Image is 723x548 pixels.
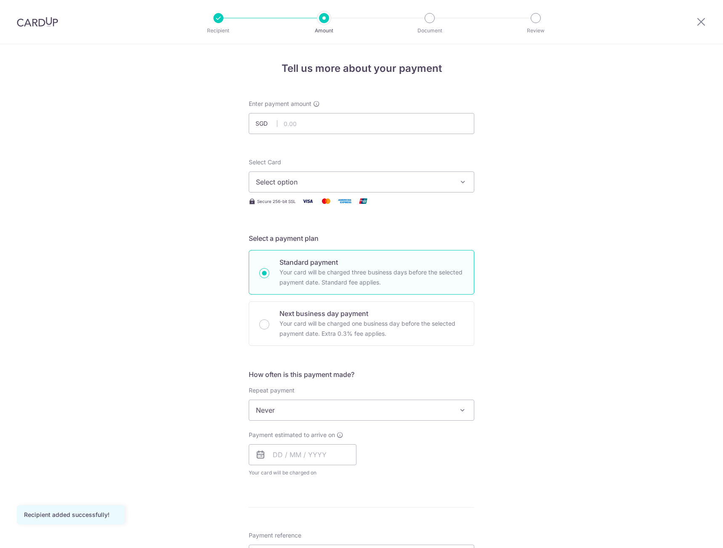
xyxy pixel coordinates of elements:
input: DD / MM / YYYY [249,444,356,465]
p: Your card will be charged one business day before the selected payment date. Extra 0.3% fee applies. [279,319,464,339]
input: 0.00 [249,113,474,134]
p: Amount [293,26,355,35]
img: Mastercard [318,196,335,206]
span: Never [249,400,474,420]
span: Your card will be charged on [249,469,356,477]
div: Recipient added successfully! [24,511,117,519]
h5: How often is this payment made? [249,369,474,379]
label: Repeat payment [249,386,295,395]
iframe: Opens a widget where you can find more information [669,523,715,544]
img: American Express [336,196,353,206]
span: Enter payment amount [249,100,311,108]
img: Visa [299,196,316,206]
span: Payment reference [249,531,301,540]
img: CardUp [17,17,58,27]
span: SGD [255,119,277,128]
p: Document [399,26,461,35]
img: Union Pay [355,196,372,206]
p: Next business day payment [279,308,464,319]
p: Recipient [187,26,250,35]
span: Secure 256-bit SSL [257,198,296,205]
p: Your card will be charged three business days before the selected payment date. Standard fee appl... [279,267,464,287]
span: Select option [256,177,452,187]
h5: Select a payment plan [249,233,474,243]
span: translation missing: en.payables.payment_networks.credit_card.summary.labels.select_card [249,158,281,166]
h4: Tell us more about your payment [249,61,474,76]
p: Review [505,26,567,35]
button: Select option [249,171,474,192]
span: Payment estimated to arrive on [249,431,335,439]
p: Standard payment [279,257,464,267]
